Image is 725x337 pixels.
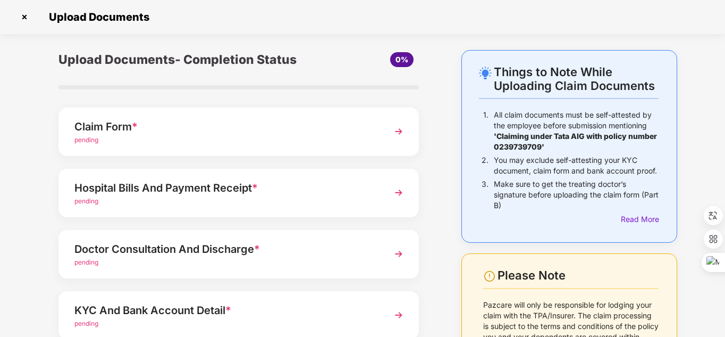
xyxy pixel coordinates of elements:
img: svg+xml;base64,PHN2ZyBpZD0iTmV4dCIgeG1sbnM9Imh0dHA6Ly93d3cudzMub3JnLzIwMDAvc3ZnIiB3aWR0aD0iMzYiIG... [389,306,408,325]
span: pending [74,197,98,205]
div: Hospital Bills And Payment Receipt [74,179,375,196]
img: svg+xml;base64,PHN2ZyBpZD0iQ3Jvc3MtMzJ4MzIiIHhtbG5zPSJodHRwOi8vd3d3LnczLm9yZy8yMDAwL3N2ZyIgd2lkdG... [16,9,33,26]
img: svg+xml;base64,PHN2ZyB4bWxucz0iaHR0cDovL3d3dy53My5vcmcvMjAwMC9zdmciIHdpZHRoPSIyNC4wOTMiIGhlaWdodD... [479,67,492,79]
p: You may exclude self-attesting your KYC document, claim form and bank account proof. [494,155,659,176]
p: 2. [482,155,488,176]
img: svg+xml;base64,PHN2ZyBpZD0iTmV4dCIgeG1sbnM9Imh0dHA6Ly93d3cudzMub3JnLzIwMDAvc3ZnIiB3aWR0aD0iMzYiIG... [389,183,408,202]
span: pending [74,258,98,266]
img: svg+xml;base64,PHN2ZyBpZD0iTmV4dCIgeG1sbnM9Imh0dHA6Ly93d3cudzMub3JnLzIwMDAvc3ZnIiB3aWR0aD0iMzYiIG... [389,244,408,264]
p: 3. [482,179,488,211]
div: Doctor Consultation And Discharge [74,241,375,258]
span: Upload Documents [38,11,155,23]
img: svg+xml;base64,PHN2ZyBpZD0iTmV4dCIgeG1sbnM9Imh0dHA6Ly93d3cudzMub3JnLzIwMDAvc3ZnIiB3aWR0aD0iMzYiIG... [389,122,408,141]
div: Upload Documents- Completion Status [58,50,299,69]
p: 1. [483,110,488,152]
div: Things to Note While Uploading Claim Documents [494,65,659,93]
p: All claim documents must be self-attested by the employee before submission mentioning [494,110,659,152]
span: 0% [395,55,408,64]
img: svg+xml;base64,PHN2ZyBpZD0iV2FybmluZ18tXzI0eDI0IiBkYXRhLW5hbWU9Ildhcm5pbmcgLSAyNHgyNCIgeG1sbnM9Im... [483,270,496,283]
span: pending [74,136,98,144]
div: Read More [621,213,659,225]
div: KYC And Bank Account Detail [74,302,375,319]
div: Please Note [498,268,659,283]
div: Claim Form [74,118,375,135]
p: Make sure to get the treating doctor’s signature before uploading the claim form (Part B) [494,179,659,211]
b: 'Claiming under Tata AIG with policy number 0239739709' [494,131,657,151]
span: pending [74,319,98,327]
